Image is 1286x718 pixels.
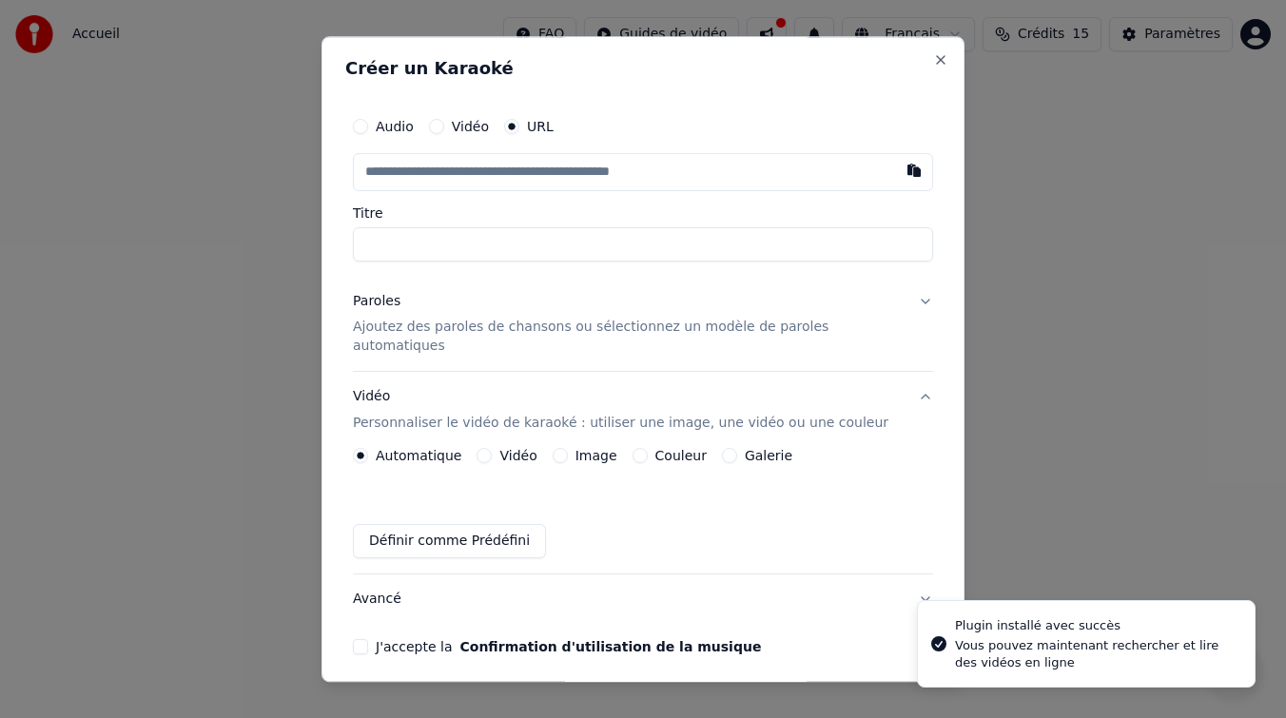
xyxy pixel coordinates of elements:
div: Paroles [353,292,400,311]
button: ParolesAjoutez des paroles de chansons ou sélectionnez un modèle de paroles automatiques [353,277,933,372]
label: Image [575,450,617,463]
label: Galerie [745,450,792,463]
h2: Créer un Karaoké [345,60,941,77]
label: Titre [353,206,933,220]
label: Automatique [376,450,461,463]
label: Vidéo [499,450,536,463]
p: Personnaliser le vidéo de karaoké : utiliser une image, une vidéo ou une couleur [353,415,888,434]
label: J'accepte la [376,641,761,654]
p: Ajoutez des paroles de chansons ou sélectionnez un modèle de paroles automatiques [353,319,903,357]
button: VidéoPersonnaliser le vidéo de karaoké : utiliser une image, une vidéo ou une couleur [353,373,933,449]
button: Définir comme Prédéfini [353,525,546,559]
button: Avancé [353,575,933,625]
div: VidéoPersonnaliser le vidéo de karaoké : utiliser une image, une vidéo ou une couleur [353,449,933,574]
div: Vidéo [353,388,888,434]
label: Vidéo [452,120,489,133]
label: URL [527,120,554,133]
button: J'accepte la [459,641,761,654]
label: Couleur [655,450,707,463]
label: Audio [376,120,414,133]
